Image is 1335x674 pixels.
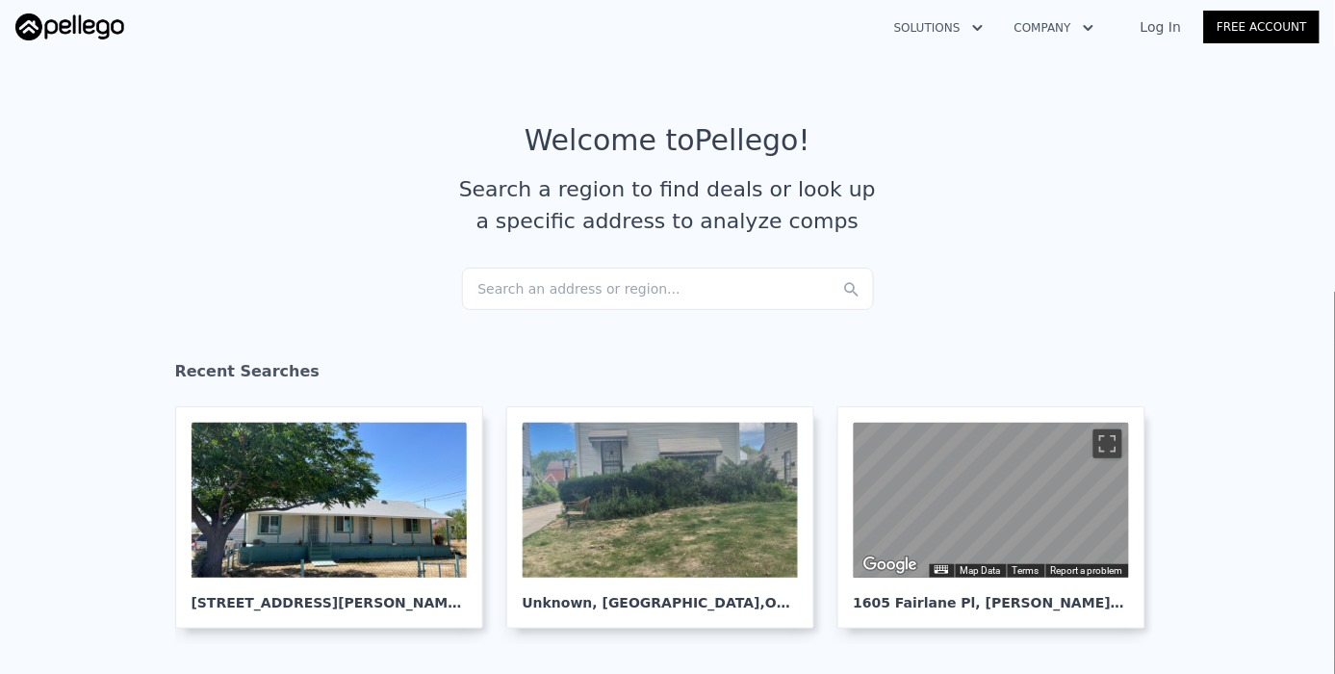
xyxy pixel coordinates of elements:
[854,423,1129,578] div: Map
[1051,565,1123,576] a: Report a problem
[837,406,1161,629] a: Map 1605 Fairlane Pl, [PERSON_NAME],FL 33511
[523,578,798,612] div: Unknown , [GEOGRAPHIC_DATA]
[879,11,999,45] button: Solutions
[175,406,499,629] a: [STREET_ADDRESS][PERSON_NAME], Derby Acres
[854,578,1129,612] div: 1605 Fairlane Pl , [PERSON_NAME]
[854,423,1129,578] div: Street View
[15,13,124,40] img: Pellego
[525,123,810,158] div: Welcome to Pellego !
[192,578,467,612] div: [STREET_ADDRESS][PERSON_NAME] , Derby Acres
[175,345,1161,406] div: Recent Searches
[999,11,1110,45] button: Company
[859,553,922,578] a: Open this area in Google Maps (opens a new window)
[452,173,884,237] div: Search a region to find deals or look up a specific address to analyze comps
[961,564,1001,578] button: Map Data
[1093,429,1122,458] button: Toggle fullscreen view
[935,565,948,574] button: Keyboard shortcuts
[760,595,840,610] span: , OH 44128
[1204,11,1320,43] a: Free Account
[1117,17,1204,37] a: Log In
[859,553,922,578] img: Google
[506,406,830,629] a: Unknown, [GEOGRAPHIC_DATA],OH 44128
[462,268,874,310] div: Search an address or region...
[1013,565,1040,576] a: Terms (opens in new tab)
